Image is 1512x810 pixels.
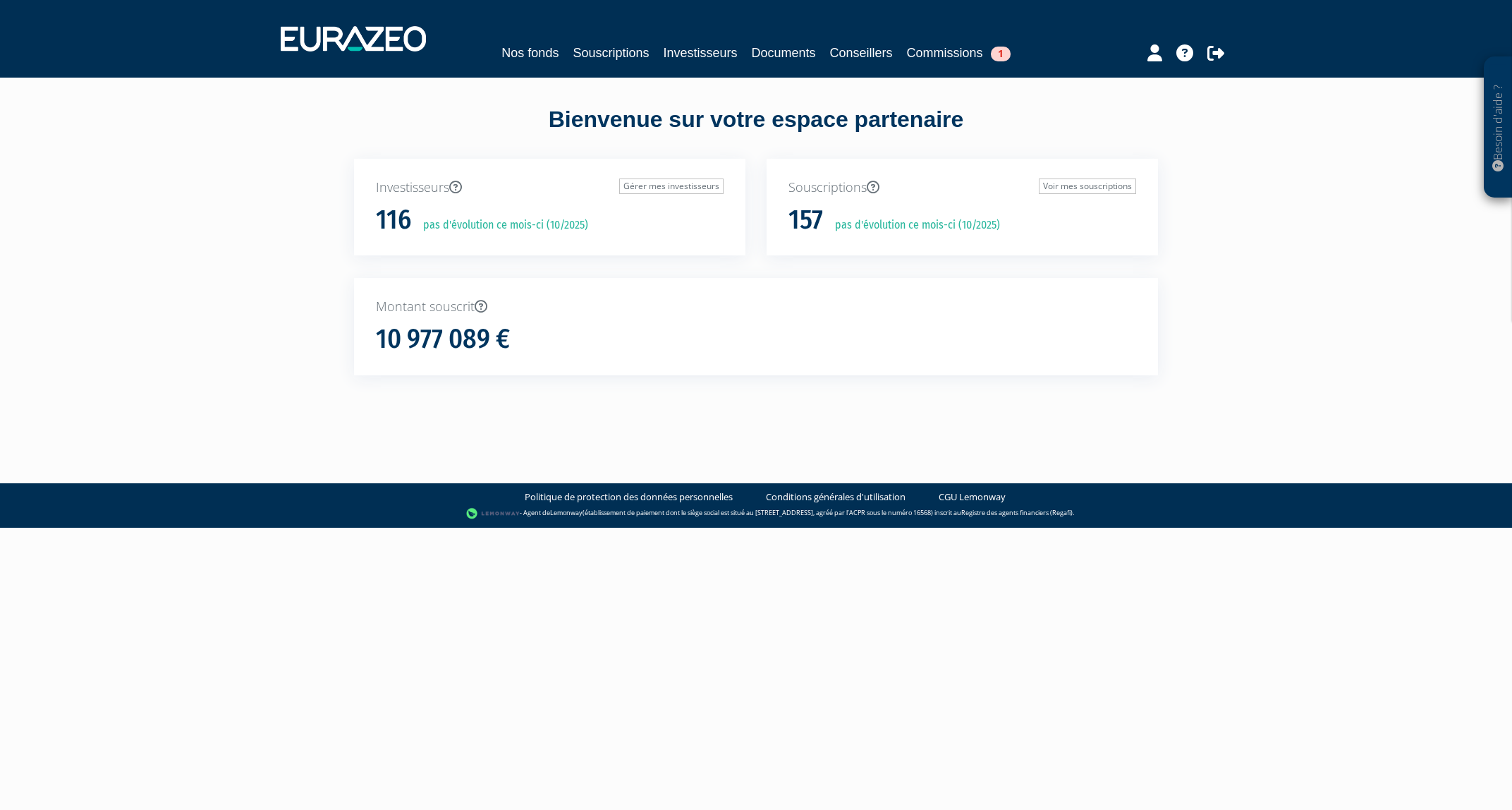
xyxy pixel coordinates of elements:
img: logo-lemonway.png [466,507,520,521]
h1: 10 977 089 € [376,325,510,354]
p: pas d'évolution ce mois-ci (10/2025) [413,217,588,234]
a: Conseillers [830,43,893,63]
img: 1732889491-logotype_eurazeo_blanc_rvb.png [281,26,426,52]
a: CGU Lemonway [939,490,1006,504]
a: Investisseurs [663,43,737,63]
a: Conditions générales d'utilisation [766,490,906,504]
a: Nos fonds [501,43,559,63]
div: - Agent de (établissement de paiement dont le siège social est situé au [STREET_ADDRESS], agréé p... [14,507,1498,521]
a: Registre des agents financiers (Regafi) [961,508,1073,517]
p: Montant souscrit [376,298,1136,316]
h1: 116 [376,205,411,235]
a: Voir mes souscriptions [1039,179,1136,194]
div: Bienvenue sur votre espace partenaire [343,104,1169,159]
h1: 157 [788,205,823,235]
p: Souscriptions [788,179,1136,197]
a: Commissions1 [907,43,1011,63]
p: Besoin d'aide ? [1490,64,1506,191]
p: pas d'évolution ce mois-ci (10/2025) [825,217,1000,234]
a: Lemonway [550,508,583,517]
a: Souscriptions [573,43,649,63]
a: Documents [752,43,816,63]
span: 1 [991,47,1011,61]
a: Gérer mes investisseurs [619,179,724,194]
p: Investisseurs [376,179,724,197]
a: Politique de protection des données personnelles [525,490,733,504]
